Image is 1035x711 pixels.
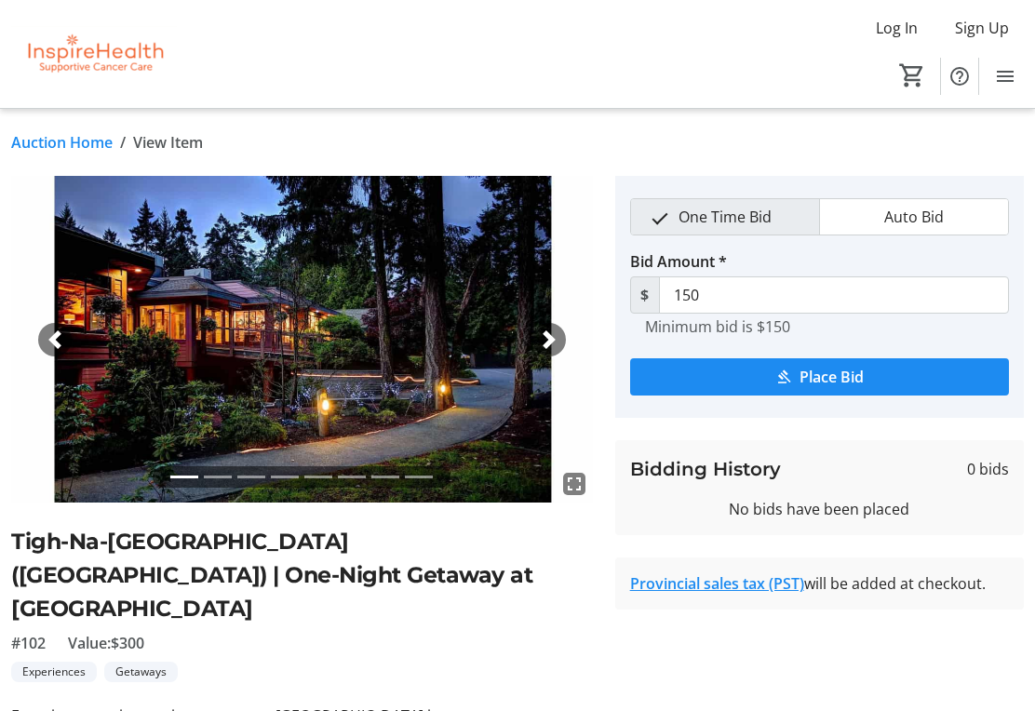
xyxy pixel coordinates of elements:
span: Place Bid [800,366,864,388]
h2: Tigh-Na-[GEOGRAPHIC_DATA] ([GEOGRAPHIC_DATA]) | One-Night Getaway at [GEOGRAPHIC_DATA] [11,525,593,624]
span: Log In [876,17,918,39]
h3: Bidding History [630,455,781,483]
button: Cart [895,59,929,92]
img: InspireHealth Supportive Cancer Care's Logo [11,7,177,101]
span: View Item [133,131,203,154]
tr-label-badge: Getaways [104,662,178,682]
mat-icon: fullscreen [563,473,585,495]
span: #102 [11,632,46,654]
button: Place Bid [630,358,1009,396]
span: Auto Bid [873,199,955,235]
button: Help [941,58,978,95]
div: will be added at checkout. [630,572,1009,595]
tr-label-badge: Experiences [11,662,97,682]
a: Provincial sales tax (PST) [630,573,804,594]
button: Sign Up [940,13,1024,43]
span: 0 bids [967,458,1009,480]
label: Bid Amount * [630,250,727,273]
tr-hint: Minimum bid is $150 [645,317,790,336]
span: $ [630,276,660,314]
a: Auction Home [11,131,113,154]
div: No bids have been placed [630,498,1009,520]
span: Sign Up [955,17,1009,39]
span: One Time Bid [667,199,783,235]
button: Menu [987,58,1024,95]
span: / [120,131,126,154]
button: Log In [861,13,933,43]
img: Image [11,176,593,503]
span: Value: $300 [68,632,144,654]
